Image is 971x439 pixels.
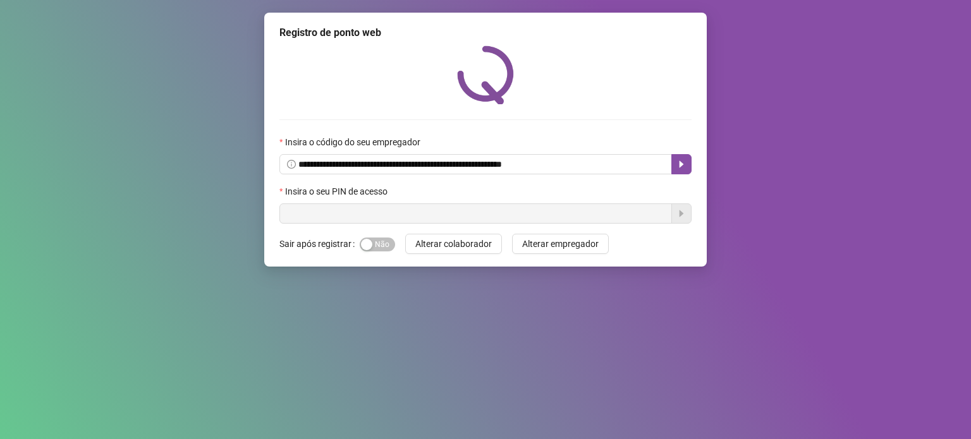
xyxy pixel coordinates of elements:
span: Alterar empregador [522,237,599,251]
img: QRPoint [457,45,514,104]
label: Sair após registrar [279,234,360,254]
span: caret-right [676,159,687,169]
label: Insira o seu PIN de acesso [279,184,396,198]
label: Insira o código do seu empregador [279,135,429,149]
span: Alterar colaborador [415,237,492,251]
button: Alterar colaborador [405,234,502,254]
div: Registro de ponto web [279,25,692,40]
span: info-circle [287,160,296,169]
button: Alterar empregador [512,234,609,254]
